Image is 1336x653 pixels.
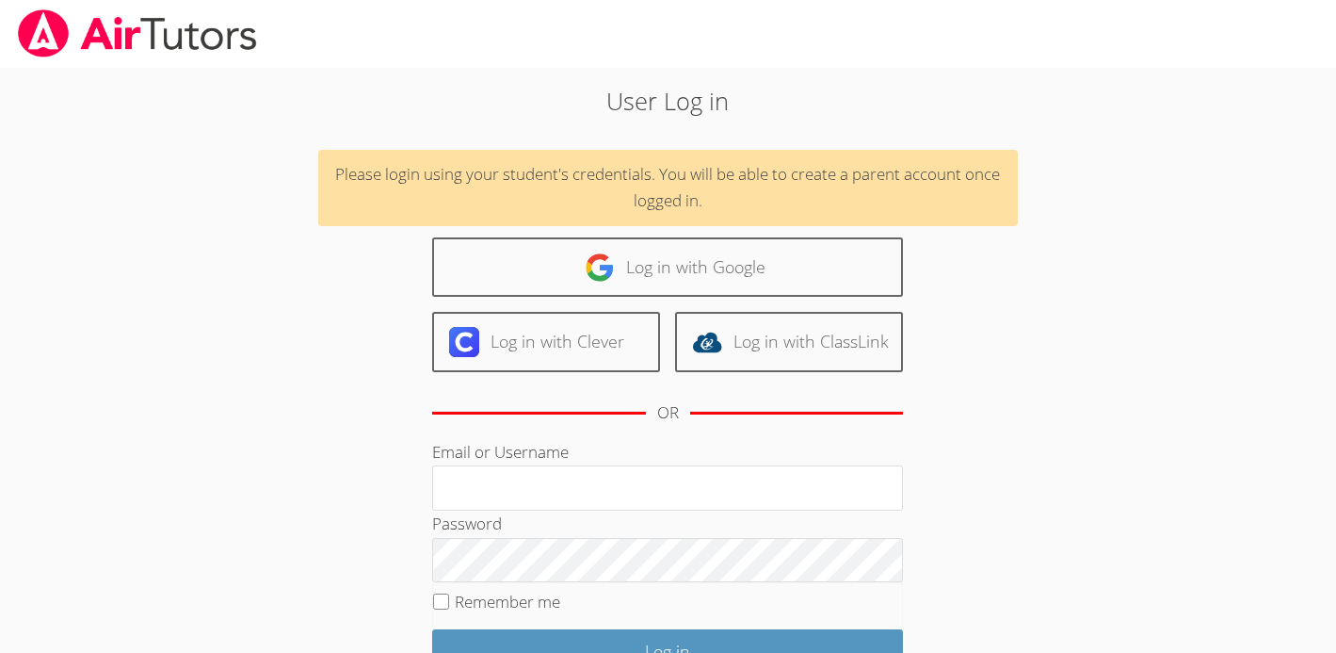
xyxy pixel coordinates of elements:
img: google-logo-50288ca7cdecda66e5e0955fdab243c47b7ad437acaf1139b6f446037453330a.svg [585,253,615,283]
a: Log in with ClassLink [675,312,903,371]
a: Log in with Google [432,237,903,297]
img: classlink-logo-d6bb404cc1216ec64c9a2012d9dc4662098be43eaf13dc465df04b49fa7ab582.svg [692,327,722,357]
h2: User Log in [307,83,1028,119]
label: Email or Username [432,441,569,463]
a: Log in with Clever [432,312,660,371]
label: Password [432,513,502,534]
img: clever-logo-6eab21bc6e7a338710f1a6ff85c0baf02591cd810cc4098c63d3a4b26e2feb20.svg [449,327,479,357]
div: Please login using your student's credentials. You will be able to create a parent account once l... [318,150,1017,227]
div: OR [657,400,679,427]
label: Remember me [455,591,560,612]
img: airtutors_banner-c4298cdbf04f3fff15de1276eac7730deb9818008684d7c2e4769d2f7ddbe033.png [16,9,259,57]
